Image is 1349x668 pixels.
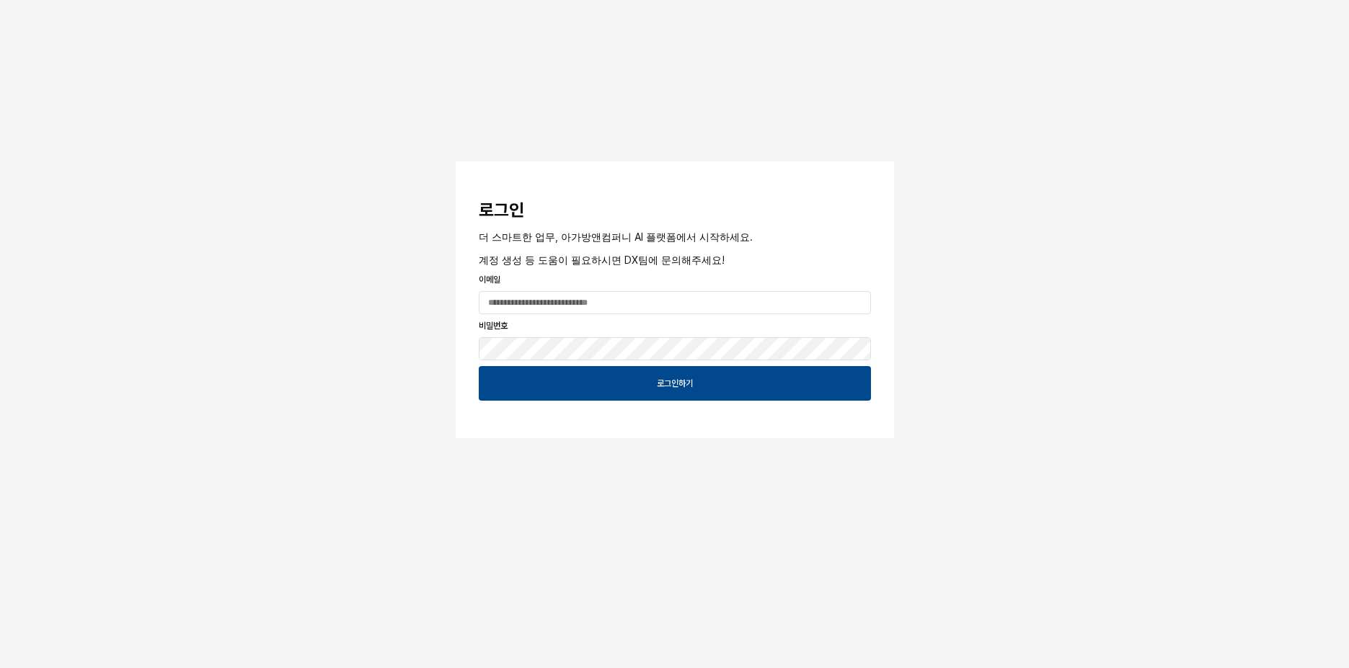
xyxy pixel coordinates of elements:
[657,378,693,389] p: 로그인하기
[479,252,871,267] p: 계정 생성 등 도움이 필요하시면 DX팀에 문의해주세요!
[479,273,871,286] p: 이메일
[479,319,871,332] p: 비밀번호
[479,229,871,244] p: 더 스마트한 업무, 아가방앤컴퍼니 AI 플랫폼에서 시작하세요.
[479,366,871,401] button: 로그인하기
[479,200,871,221] h3: 로그인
